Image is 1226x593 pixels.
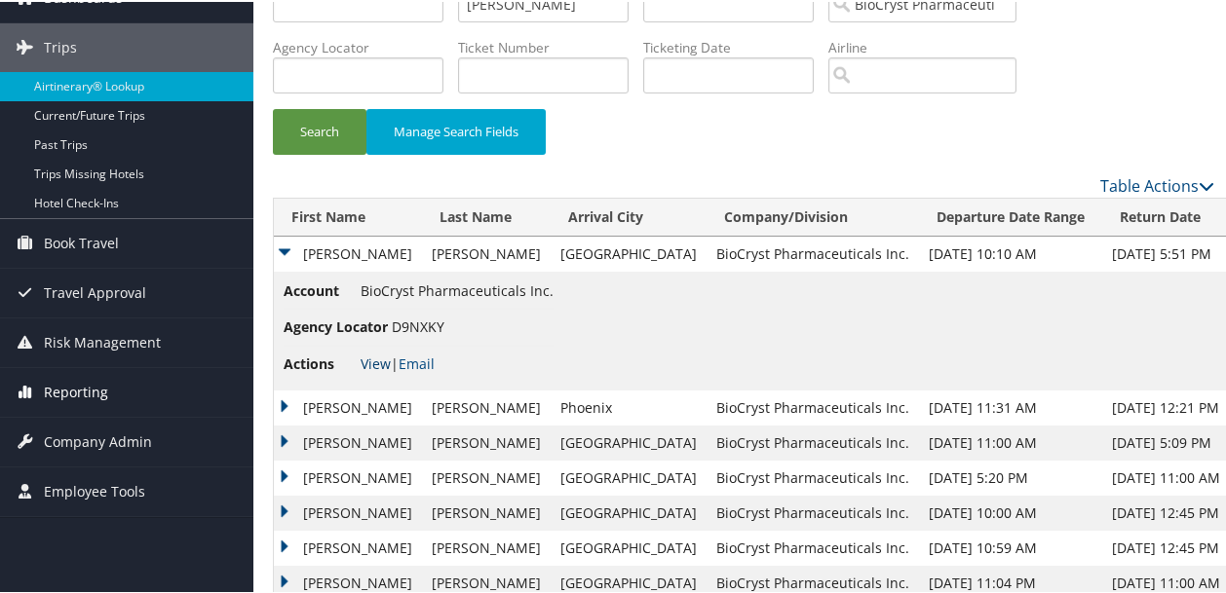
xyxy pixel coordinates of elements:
[707,494,919,529] td: BioCryst Pharmaceuticals Inc.
[422,529,551,564] td: [PERSON_NAME]
[707,197,919,235] th: Company/Division
[919,424,1102,459] td: [DATE] 11:00 AM
[422,424,551,459] td: [PERSON_NAME]
[707,529,919,564] td: BioCryst Pharmaceuticals Inc.
[1100,173,1214,195] a: Table Actions
[274,529,422,564] td: [PERSON_NAME]
[422,459,551,494] td: [PERSON_NAME]
[551,494,707,529] td: [GEOGRAPHIC_DATA]
[44,416,152,464] span: Company Admin
[707,235,919,270] td: BioCryst Pharmaceuticals Inc.
[458,36,643,56] label: Ticket Number
[551,529,707,564] td: [GEOGRAPHIC_DATA]
[274,197,422,235] th: First Name: activate to sort column ascending
[44,21,77,70] span: Trips
[274,424,422,459] td: [PERSON_NAME]
[919,389,1102,424] td: [DATE] 11:31 AM
[919,494,1102,529] td: [DATE] 10:00 AM
[422,494,551,529] td: [PERSON_NAME]
[44,366,108,415] span: Reporting
[422,235,551,270] td: [PERSON_NAME]
[361,352,435,371] span: |
[551,197,707,235] th: Arrival City: activate to sort column ascending
[274,459,422,494] td: [PERSON_NAME]
[44,465,145,514] span: Employee Tools
[707,424,919,459] td: BioCryst Pharmaceuticals Inc.
[919,197,1102,235] th: Departure Date Range: activate to sort column ascending
[919,529,1102,564] td: [DATE] 10:59 AM
[919,235,1102,270] td: [DATE] 10:10 AM
[707,389,919,424] td: BioCryst Pharmaceuticals Inc.
[284,278,357,300] span: Account
[366,107,546,153] button: Manage Search Fields
[284,352,357,373] span: Actions
[273,107,366,153] button: Search
[44,267,146,315] span: Travel Approval
[274,494,422,529] td: [PERSON_NAME]
[44,316,161,365] span: Risk Management
[399,352,435,371] a: Email
[361,279,554,298] span: BioCryst Pharmaceuticals Inc.
[551,235,707,270] td: [GEOGRAPHIC_DATA]
[551,459,707,494] td: [GEOGRAPHIC_DATA]
[274,389,422,424] td: [PERSON_NAME]
[44,217,119,266] span: Book Travel
[643,36,828,56] label: Ticketing Date
[422,389,551,424] td: [PERSON_NAME]
[422,197,551,235] th: Last Name: activate to sort column ascending
[284,315,388,336] span: Agency Locator
[551,424,707,459] td: [GEOGRAPHIC_DATA]
[551,389,707,424] td: Phoenix
[707,459,919,494] td: BioCryst Pharmaceuticals Inc.
[828,36,1031,56] label: Airline
[274,235,422,270] td: [PERSON_NAME]
[919,459,1102,494] td: [DATE] 5:20 PM
[273,36,458,56] label: Agency Locator
[392,315,444,334] span: D9NXKY
[361,352,391,371] a: View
